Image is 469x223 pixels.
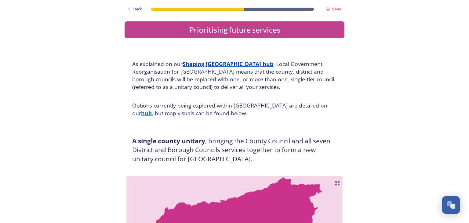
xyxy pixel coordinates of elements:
button: Open Chat [442,196,460,214]
div: Prioritising future services [127,24,342,36]
strong: A single county unitary [132,137,205,145]
h4: As explained on our , Local Government Reorganisation for [GEOGRAPHIC_DATA] means that the county... [132,60,337,91]
a: hub [141,109,152,117]
strong: Save [332,6,341,12]
span: Back [133,6,142,12]
h4: Options currently being explored within [GEOGRAPHIC_DATA] are detailed on our , but map visuals c... [132,102,337,117]
a: Shaping [GEOGRAPHIC_DATA] hub [183,60,273,68]
h3: , bringing the County Council and all seven District and Borough Councils services together to fo... [132,137,337,164]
